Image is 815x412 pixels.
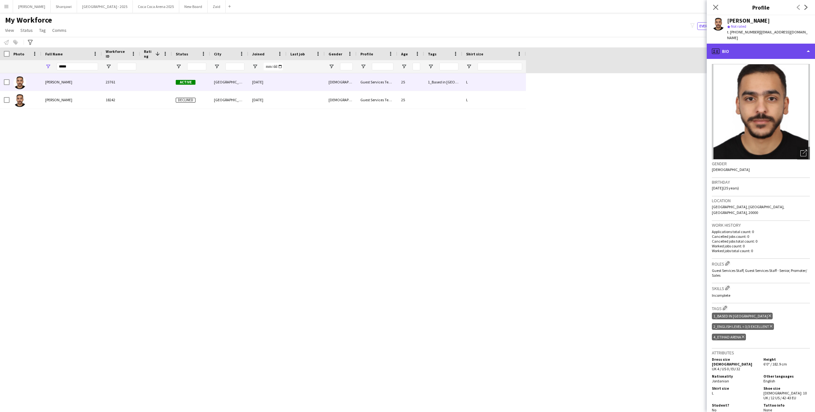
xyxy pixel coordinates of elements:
[712,313,773,319] div: 1_Based in [GEOGRAPHIC_DATA]
[360,52,373,56] span: Profile
[401,52,408,56] span: Age
[466,64,472,69] button: Open Filter Menu
[176,98,195,103] span: Declined
[290,52,305,56] span: Last job
[797,147,810,160] div: Open photos pop-in
[340,63,353,70] input: Gender Filter Input
[225,63,244,70] input: City Filter Input
[106,64,111,69] button: Open Filter Menu
[712,234,810,239] p: Cancelled jobs count: 0
[51,0,77,13] button: Sharqawi
[763,362,787,366] span: 6'0" / 182.9 cm
[77,0,133,13] button: [GEOGRAPHIC_DATA] - 2025
[37,26,48,34] a: Tag
[397,73,424,91] div: 25
[712,222,810,228] h3: Work history
[52,27,67,33] span: Comms
[712,323,774,330] div: 2_English Level = 3/3 Excellent
[210,91,248,109] div: [GEOGRAPHIC_DATA]
[325,73,357,91] div: [DEMOGRAPHIC_DATA]
[401,64,407,69] button: Open Filter Menu
[727,30,808,40] span: | [EMAIL_ADDRESS][DOMAIN_NAME]
[329,64,334,69] button: Open Filter Menu
[176,52,188,56] span: Status
[397,91,424,109] div: 25
[357,73,397,91] div: Guest Services Team
[102,73,140,91] div: 23761
[712,293,810,298] p: Incomplete
[763,386,810,391] h5: Shoe size
[179,0,208,13] button: New Board
[478,63,522,70] input: Shirt size Filter Input
[712,64,810,160] img: Crew avatar or photo
[712,248,810,253] p: Worked jobs total count: 0
[133,0,179,13] button: Coca Coca Arena 2025
[727,18,770,24] div: [PERSON_NAME]
[712,244,810,248] p: Worked jobs count: 0
[210,73,248,91] div: [GEOGRAPHIC_DATA]
[428,64,434,69] button: Open Filter Menu
[45,64,51,69] button: Open Filter Menu
[697,22,731,30] button: Everyone12,689
[763,374,810,379] h5: Other languages
[712,403,758,408] h5: Student?
[5,27,14,33] span: View
[712,386,758,391] h5: Shirt size
[176,80,195,85] span: Active
[707,3,815,11] h3: Profile
[264,63,283,70] input: Joined Filter Input
[252,52,265,56] span: Joined
[357,91,397,109] div: Guest Services Team
[45,52,63,56] span: Full Name
[763,357,810,362] h5: Height
[712,260,810,267] h3: Roles
[707,44,815,59] div: Bio
[712,268,807,278] span: Guest Services Staff, Guest Services Staff - Senior, Promoter/ Sales
[462,73,526,91] div: L
[462,91,526,109] div: L
[13,76,26,89] img: Mohammed Rezeq
[45,97,72,102] span: [PERSON_NAME]
[13,0,51,13] button: [PERSON_NAME]
[424,73,462,91] div: 1_Based in [GEOGRAPHIC_DATA], 2_English Level = 3/3 Excellent, [GEOGRAPHIC_DATA]
[712,366,740,371] span: UK 4 / US 0 / EU 32
[727,30,760,34] span: t. [PHONE_NUMBER]
[712,204,784,215] span: [GEOGRAPHIC_DATA], [GEOGRAPHIC_DATA], [GEOGRAPHIC_DATA], 20000
[117,63,136,70] input: Workforce ID Filter Input
[144,49,153,59] span: Rating
[712,374,758,379] h5: Nationality
[712,161,810,167] h3: Gender
[712,379,729,383] span: Jordanian
[712,285,810,291] h3: Skills
[13,52,24,56] span: Photo
[712,229,810,234] p: Applications total count: 0
[26,39,34,46] app-action-btn: Advanced filters
[20,27,33,33] span: Status
[18,26,35,34] a: Status
[712,186,739,190] span: [DATE] (25 years)
[57,63,98,70] input: Full Name Filter Input
[372,63,393,70] input: Profile Filter Input
[712,167,750,172] span: [DEMOGRAPHIC_DATA]
[360,64,366,69] button: Open Filter Menu
[712,391,714,395] span: L
[325,91,357,109] div: [DEMOGRAPHIC_DATA]
[248,73,287,91] div: [DATE]
[214,52,221,56] span: City
[252,64,258,69] button: Open Filter Menu
[428,52,436,56] span: Tags
[214,64,220,69] button: Open Filter Menu
[13,94,26,107] img: Mohd Rezeq
[712,334,746,340] div: 4_Etihad Arena
[712,198,810,203] h3: Location
[102,91,140,109] div: 18242
[731,24,746,29] span: Not rated
[763,379,775,383] span: English
[5,15,52,25] span: My Workforce
[187,63,206,70] input: Status Filter Input
[3,26,17,34] a: View
[106,49,129,59] span: Workforce ID
[176,64,181,69] button: Open Filter Menu
[208,0,226,13] button: Zaid
[712,179,810,185] h3: Birthday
